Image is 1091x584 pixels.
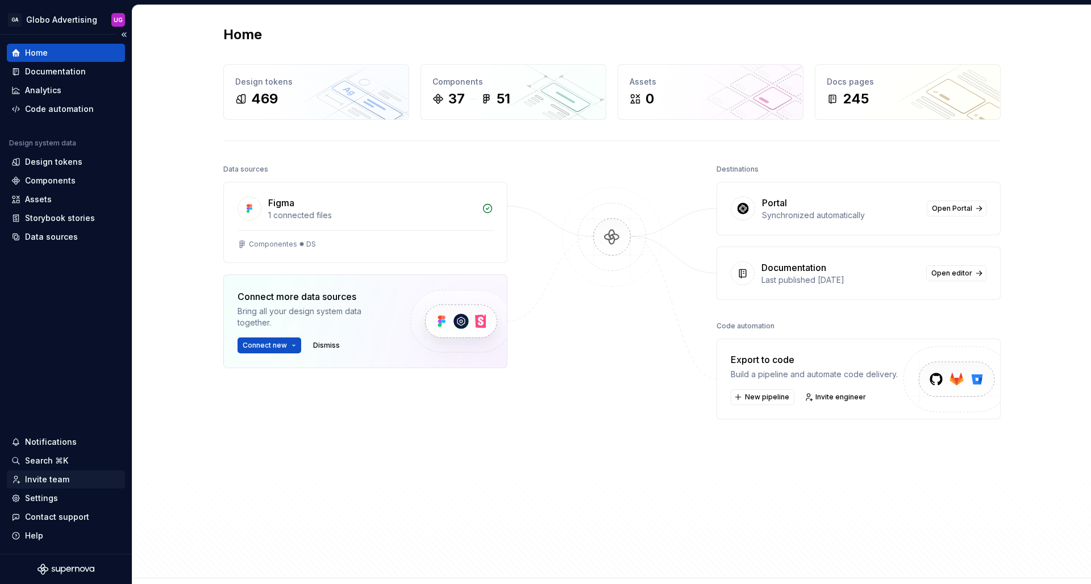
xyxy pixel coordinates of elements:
[238,337,301,353] button: Connect new
[25,231,78,243] div: Data sources
[762,210,920,221] div: Synchronized automatically
[448,90,465,108] div: 37
[116,27,132,43] button: Collapse sidebar
[827,76,989,87] div: Docs pages
[223,182,507,263] a: Figma1 connected filesComponentes ✹ DS
[420,64,606,120] a: Components3751
[843,90,869,108] div: 245
[7,470,125,489] a: Invite team
[268,210,475,221] div: 1 connected files
[25,436,77,448] div: Notifications
[931,269,972,278] span: Open editor
[243,341,287,350] span: Connect new
[249,240,316,249] div: Componentes ✹ DS
[7,209,125,227] a: Storybook stories
[762,196,787,210] div: Portal
[717,161,759,177] div: Destinations
[25,47,48,59] div: Home
[7,489,125,507] a: Settings
[731,389,794,405] button: New pipeline
[25,511,89,523] div: Contact support
[7,452,125,470] button: Search ⌘K
[114,15,123,24] div: UG
[238,290,391,303] div: Connect more data sources
[313,341,340,350] span: Dismiss
[497,90,510,108] div: 51
[308,337,345,353] button: Dismiss
[815,64,1001,120] a: Docs pages245
[9,139,76,148] div: Design system data
[38,564,94,575] svg: Supernova Logo
[25,455,68,466] div: Search ⌘K
[618,64,803,120] a: Assets0
[7,508,125,526] button: Contact support
[7,527,125,545] button: Help
[630,76,792,87] div: Assets
[25,175,76,186] div: Components
[7,153,125,171] a: Design tokens
[25,194,52,205] div: Assets
[926,265,986,281] a: Open editor
[7,433,125,451] button: Notifications
[25,493,58,504] div: Settings
[25,85,61,96] div: Analytics
[731,353,898,366] div: Export to code
[801,389,871,405] a: Invite engineer
[927,201,986,216] a: Open Portal
[7,62,125,81] a: Documentation
[717,318,774,334] div: Code automation
[7,172,125,190] a: Components
[25,103,94,115] div: Code automation
[761,274,919,286] div: Last published [DATE]
[25,212,95,224] div: Storybook stories
[761,261,826,274] div: Documentation
[646,90,654,108] div: 0
[251,90,278,108] div: 469
[25,530,43,541] div: Help
[815,393,866,402] span: Invite engineer
[7,190,125,208] a: Assets
[745,393,789,402] span: New pipeline
[223,26,262,44] h2: Home
[223,161,268,177] div: Data sources
[25,474,69,485] div: Invite team
[268,196,294,210] div: Figma
[25,66,86,77] div: Documentation
[8,13,22,27] div: GA
[7,100,125,118] a: Code automation
[7,44,125,62] a: Home
[223,64,409,120] a: Design tokens469
[26,14,97,26] div: Globo Advertising
[7,81,125,99] a: Analytics
[432,76,594,87] div: Components
[2,7,130,32] button: GAGlobo AdvertisingUG
[731,369,898,380] div: Build a pipeline and automate code delivery.
[7,228,125,246] a: Data sources
[25,156,82,168] div: Design tokens
[932,204,972,213] span: Open Portal
[238,306,391,328] div: Bring all your design system data together.
[235,76,397,87] div: Design tokens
